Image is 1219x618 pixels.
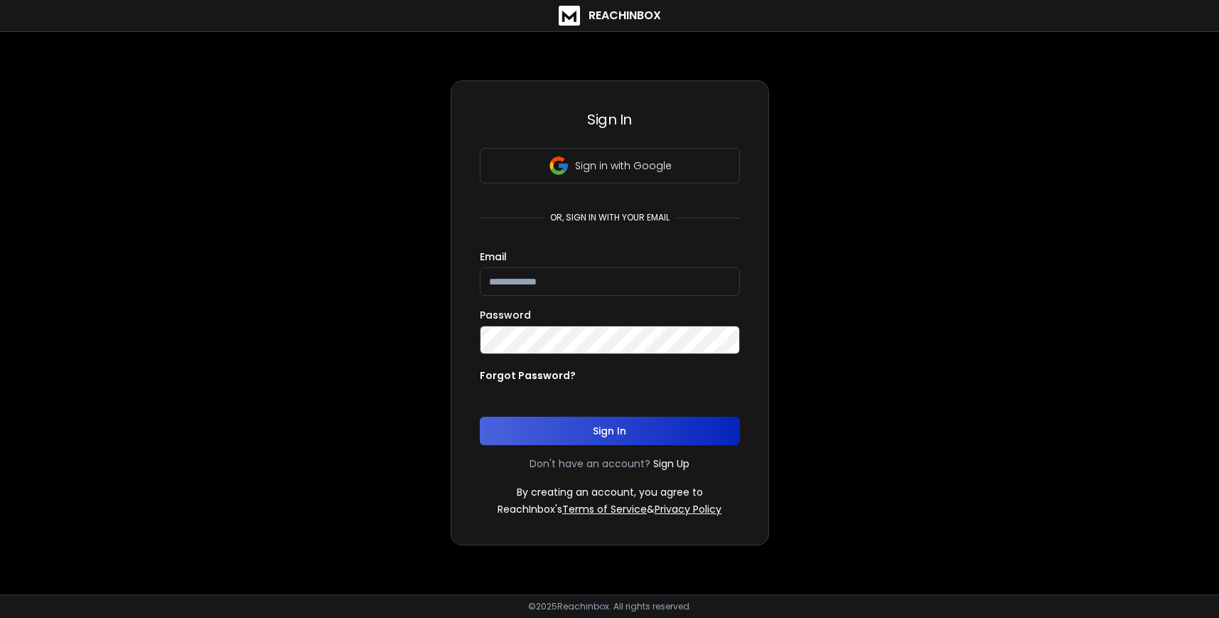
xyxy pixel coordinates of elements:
a: Privacy Policy [655,502,721,516]
h1: ReachInbox [589,7,661,24]
p: Forgot Password? [480,368,576,383]
p: or, sign in with your email [544,212,675,223]
h3: Sign In [480,110,740,129]
p: ReachInbox's & [498,502,721,516]
img: logo [559,6,580,26]
button: Sign in with Google [480,148,740,183]
label: Password [480,310,531,320]
p: © 2025 Reachinbox. All rights reserved. [528,601,692,612]
a: ReachInbox [559,6,661,26]
p: Sign in with Google [575,159,672,173]
a: Terms of Service [562,502,647,516]
a: Sign Up [653,457,689,471]
p: By creating an account, you agree to [517,485,703,499]
p: Don't have an account? [530,457,650,471]
button: Sign In [480,417,740,445]
label: Email [480,252,507,262]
